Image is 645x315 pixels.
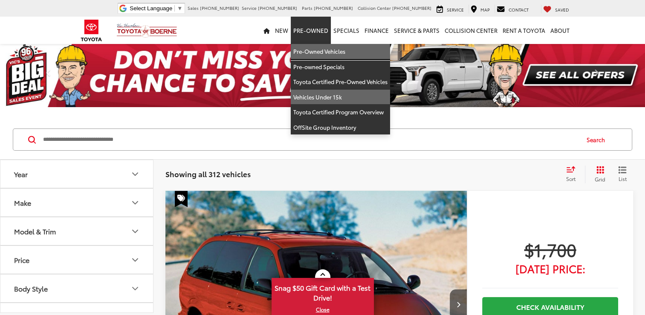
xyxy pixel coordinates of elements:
[0,160,154,188] button: YearYear
[434,5,466,13] a: Service
[174,5,175,12] span: ​
[188,5,199,11] span: Sales
[548,17,572,44] a: About
[612,166,633,183] button: List View
[291,44,390,59] a: Pre-Owned Vehicles
[291,90,390,105] a: Vehicles Under 15k
[391,17,442,44] a: Service & Parts: Opens in a new tab
[242,5,257,11] span: Service
[130,169,140,179] div: Year
[562,166,585,183] button: Select sort value
[14,227,56,235] div: Model & Trim
[291,59,390,75] a: Pre-owned Specials
[14,256,29,264] div: Price
[200,5,239,11] span: [PHONE_NUMBER]
[495,5,531,13] a: Contact
[482,239,618,260] span: $1,700
[447,6,464,13] span: Service
[595,175,605,183] span: Grid
[130,5,172,12] span: Select Language
[578,129,617,150] button: Search
[175,191,188,207] span: Special
[291,105,390,120] a: Toyota Certified Program Overview
[272,17,291,44] a: New
[130,198,140,208] div: Make
[291,17,331,44] a: Pre-Owned
[482,264,618,273] span: [DATE] Price:
[500,17,548,44] a: Rent a Toyota
[291,74,390,90] a: Toyota Certified Pre-Owned Vehicles
[509,6,529,13] span: Contact
[14,198,31,207] div: Make
[14,170,28,178] div: Year
[331,17,362,44] a: Specials
[130,255,140,265] div: Price
[0,217,154,245] button: Model & TrimModel & Trim
[130,283,140,294] div: Body Style
[566,175,576,182] span: Sort
[130,226,140,236] div: Model & Trim
[0,189,154,216] button: MakeMake
[116,23,177,38] img: Vic Vaughan Toyota of Boerne
[14,284,48,292] div: Body Style
[42,129,578,150] input: Search by Make, Model, or Keyword
[480,6,490,13] span: Map
[314,5,353,11] span: [PHONE_NUMBER]
[442,17,500,44] a: Collision Center
[362,17,391,44] a: Finance
[258,5,297,11] span: [PHONE_NUMBER]
[618,175,627,182] span: List
[272,279,373,305] span: Snag $50 Gift Card with a Test Drive!
[0,246,154,274] button: PricePrice
[358,5,391,11] span: Collision Center
[261,17,272,44] a: Home
[177,5,182,12] span: ▼
[541,5,571,13] a: My Saved Vehicles
[469,5,492,13] a: Map
[555,6,569,13] span: Saved
[392,5,431,11] span: [PHONE_NUMBER]
[130,5,182,12] a: Select Language​
[585,166,612,183] button: Grid View
[302,5,312,11] span: Parts
[0,274,154,302] button: Body StyleBody Style
[291,120,390,135] a: OffSite Group Inventory
[75,17,107,44] img: Toyota
[165,169,251,179] span: Showing all 312 vehicles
